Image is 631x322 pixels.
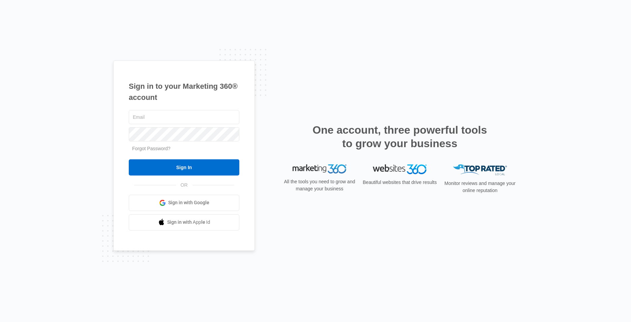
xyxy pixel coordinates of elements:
img: Websites 360 [373,164,427,174]
p: All the tools you need to grow and manage your business [282,178,357,192]
a: Forgot Password? [132,146,171,151]
span: Sign in with Google [168,199,209,206]
input: Email [129,110,239,124]
h1: Sign in to your Marketing 360® account [129,81,239,103]
a: Sign in with Apple Id [129,214,239,231]
input: Sign In [129,159,239,176]
p: Monitor reviews and manage your online reputation [442,180,518,194]
img: Marketing 360 [293,164,347,174]
span: OR [176,182,192,189]
a: Sign in with Google [129,195,239,211]
p: Beautiful websites that drive results [362,179,438,186]
img: Top Rated Local [453,164,507,176]
span: Sign in with Apple Id [167,219,210,226]
h2: One account, three powerful tools to grow your business [310,123,489,150]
